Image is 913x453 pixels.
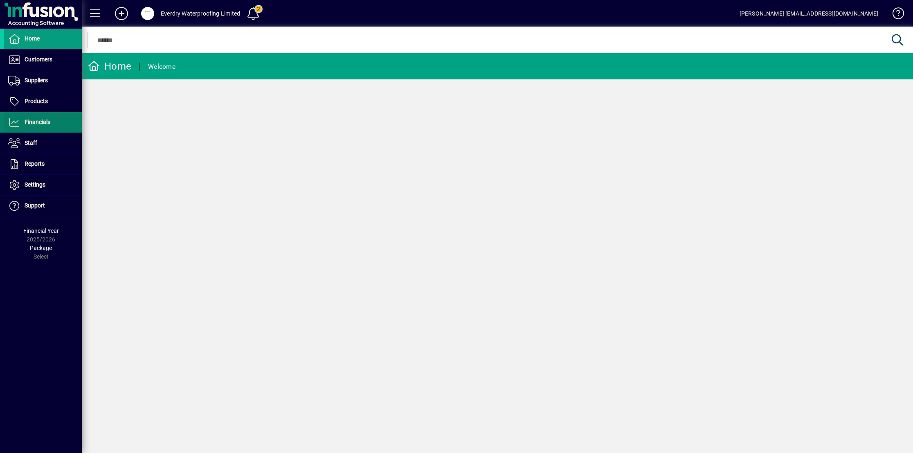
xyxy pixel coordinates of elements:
[161,7,240,20] div: Everdry Waterproofing Limited
[25,119,50,125] span: Financials
[4,112,82,133] a: Financials
[148,60,175,73] div: Welcome
[25,35,40,42] span: Home
[135,6,161,21] button: Profile
[25,140,37,146] span: Staff
[886,2,903,28] a: Knowledge Base
[25,160,45,167] span: Reports
[25,181,45,188] span: Settings
[30,245,52,251] span: Package
[4,91,82,112] a: Products
[4,154,82,174] a: Reports
[4,196,82,216] a: Support
[25,56,52,63] span: Customers
[4,50,82,70] a: Customers
[25,98,48,104] span: Products
[740,7,878,20] div: [PERSON_NAME] [EMAIL_ADDRESS][DOMAIN_NAME]
[4,70,82,91] a: Suppliers
[23,228,59,234] span: Financial Year
[25,77,48,83] span: Suppliers
[4,175,82,195] a: Settings
[88,60,131,73] div: Home
[4,133,82,153] a: Staff
[108,6,135,21] button: Add
[25,202,45,209] span: Support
